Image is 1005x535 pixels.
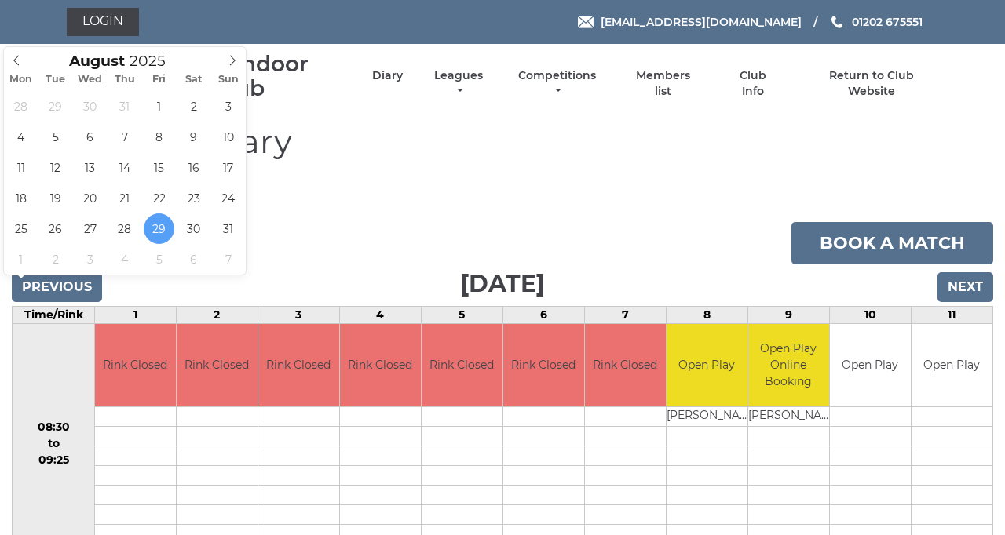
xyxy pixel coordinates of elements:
[109,91,140,122] span: July 31, 2025
[5,244,36,275] span: September 1, 2025
[108,75,142,85] span: Thu
[4,75,38,85] span: Mon
[503,324,584,406] td: Rink Closed
[12,123,993,177] h1: Bowls Club Diary
[601,15,802,29] span: [EMAIL_ADDRESS][DOMAIN_NAME]
[5,152,36,183] span: August 11, 2025
[75,91,105,122] span: July 30, 2025
[125,52,186,70] input: Scroll to increment
[502,307,584,324] td: 6
[911,307,992,324] td: 11
[38,75,73,85] span: Tue
[73,75,108,85] span: Wed
[748,406,829,426] td: [PERSON_NAME]
[578,13,802,31] a: Email [EMAIL_ADDRESS][DOMAIN_NAME]
[727,68,778,99] a: Club Info
[40,213,71,244] span: August 26, 2025
[40,91,71,122] span: July 29, 2025
[213,183,243,213] span: August 24, 2025
[831,16,842,28] img: Phone us
[667,324,747,406] td: Open Play
[40,244,71,275] span: September 2, 2025
[178,122,209,152] span: August 9, 2025
[95,307,177,324] td: 1
[584,307,666,324] td: 7
[666,307,747,324] td: 8
[5,213,36,244] span: August 25, 2025
[176,307,258,324] td: 2
[578,16,594,28] img: Email
[829,13,923,31] a: Phone us 01202 675551
[177,75,211,85] span: Sat
[178,183,209,213] span: August 23, 2025
[5,183,36,213] span: August 18, 2025
[144,213,174,244] span: August 29, 2025
[667,406,747,426] td: [PERSON_NAME]
[5,122,36,152] span: August 4, 2025
[211,75,246,85] span: Sun
[178,91,209,122] span: August 2, 2025
[75,244,105,275] span: September 3, 2025
[109,152,140,183] span: August 14, 2025
[144,244,174,275] span: September 5, 2025
[144,183,174,213] span: August 22, 2025
[109,244,140,275] span: September 4, 2025
[339,307,421,324] td: 4
[69,54,125,69] span: Scroll to increment
[178,152,209,183] span: August 16, 2025
[144,152,174,183] span: August 15, 2025
[144,122,174,152] span: August 8, 2025
[514,68,600,99] a: Competitions
[747,307,829,324] td: 9
[213,122,243,152] span: August 10, 2025
[75,183,105,213] span: August 20, 2025
[75,152,105,183] span: August 13, 2025
[178,244,209,275] span: September 6, 2025
[144,91,174,122] span: August 1, 2025
[177,324,258,406] td: Rink Closed
[258,307,339,324] td: 3
[13,307,95,324] td: Time/Rink
[142,75,177,85] span: Fri
[258,324,339,406] td: Rink Closed
[213,152,243,183] span: August 17, 2025
[372,68,403,83] a: Diary
[829,307,911,324] td: 10
[213,244,243,275] span: September 7, 2025
[95,324,176,406] td: Rink Closed
[109,213,140,244] span: August 28, 2025
[109,122,140,152] span: August 7, 2025
[830,324,911,406] td: Open Play
[421,307,502,324] td: 5
[806,68,938,99] a: Return to Club Website
[791,222,993,264] a: Book a match
[585,324,666,406] td: Rink Closed
[75,213,105,244] span: August 27, 2025
[109,183,140,213] span: August 21, 2025
[178,213,209,244] span: August 30, 2025
[213,91,243,122] span: August 3, 2025
[627,68,700,99] a: Members list
[422,324,502,406] td: Rink Closed
[67,8,139,36] a: Login
[40,152,71,183] span: August 12, 2025
[213,213,243,244] span: August 31, 2025
[748,324,829,406] td: Open Play Online Booking
[852,15,923,29] span: 01202 675551
[75,122,105,152] span: August 6, 2025
[5,91,36,122] span: July 28, 2025
[430,68,487,99] a: Leagues
[40,122,71,152] span: August 5, 2025
[40,183,71,213] span: August 19, 2025
[937,272,993,302] input: Next
[912,324,992,406] td: Open Play
[340,324,421,406] td: Rink Closed
[12,272,102,302] input: Previous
